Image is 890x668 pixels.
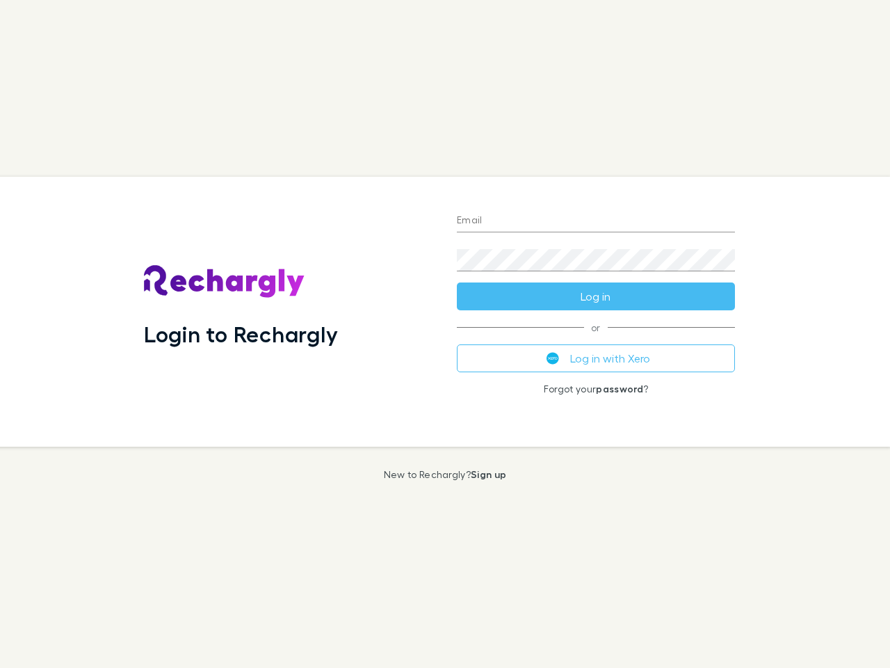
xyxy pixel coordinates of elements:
p: New to Rechargly? [384,469,507,480]
a: password [596,383,643,395]
p: Forgot your ? [457,383,735,395]
img: Rechargly's Logo [144,265,305,299]
h1: Login to Rechargly [144,321,338,347]
img: Xero's logo [547,352,559,365]
button: Log in [457,283,735,310]
a: Sign up [471,468,506,480]
button: Log in with Xero [457,344,735,372]
span: or [457,327,735,328]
